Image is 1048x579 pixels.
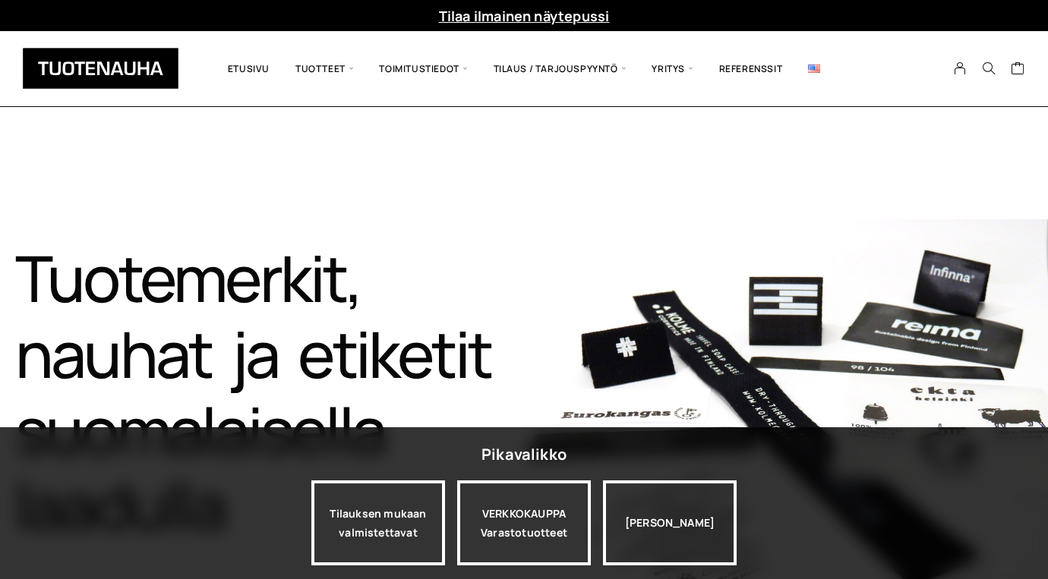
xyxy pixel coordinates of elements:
h1: Tuotemerkit, nauhat ja etiketit suomalaisella laadulla​ [15,240,524,543]
span: Toimitustiedot [366,42,480,95]
a: My Account [945,61,975,75]
span: Tilaus / Tarjouspyyntö [481,42,639,95]
span: Yritys [639,42,706,95]
span: Tuotteet [283,42,366,95]
a: Referenssit [706,42,796,95]
a: Tilaa ilmainen näytepussi [439,7,610,25]
div: VERKKOKAUPPA Varastotuotteet [457,480,591,565]
div: Pikavalikko [481,441,567,468]
a: Tilauksen mukaan valmistettavat [311,480,445,565]
a: VERKKOKAUPPAVarastotuotteet [457,480,591,565]
img: Tuotenauha Oy [23,48,178,89]
div: [PERSON_NAME] [603,480,737,565]
a: Etusivu [215,42,283,95]
img: English [808,65,820,73]
button: Search [974,61,1003,75]
a: Cart [1011,61,1025,79]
